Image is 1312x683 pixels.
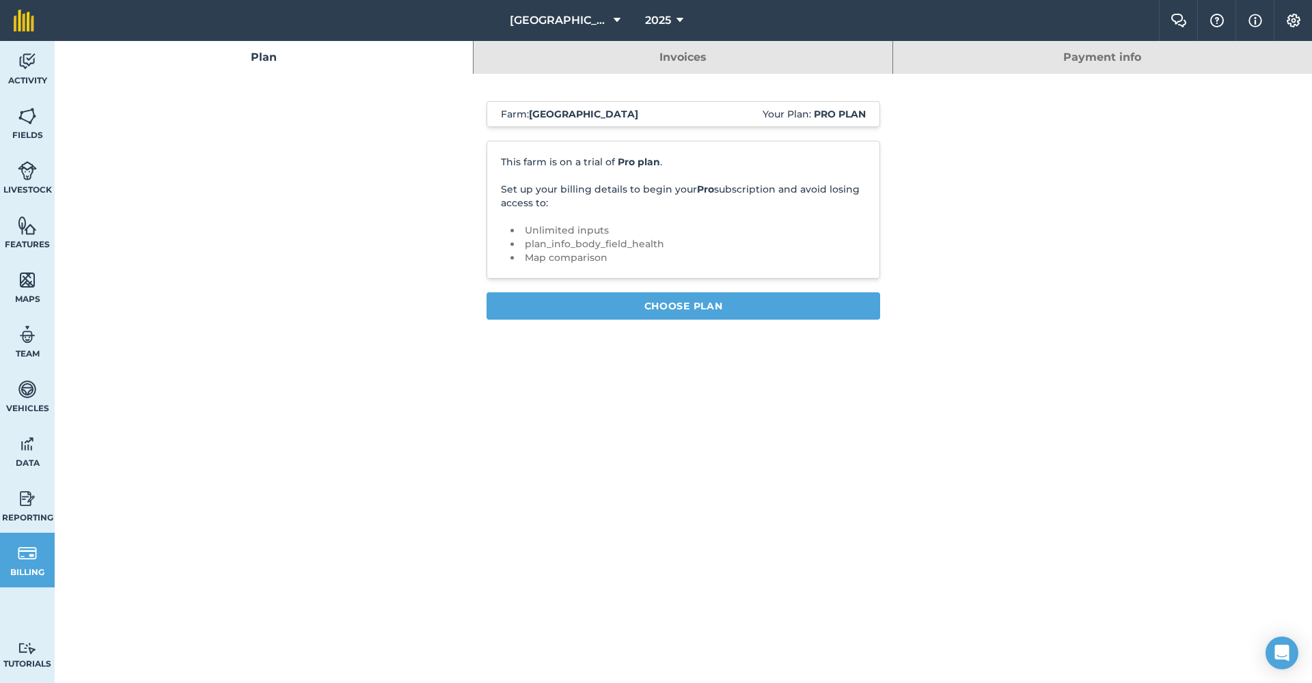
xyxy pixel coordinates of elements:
img: A question mark icon [1209,14,1225,27]
img: Two speech bubbles overlapping with the left bubble in the forefront [1171,14,1187,27]
img: svg+xml;base64,PHN2ZyB4bWxucz0iaHR0cDovL3d3dy53My5vcmcvMjAwMC9zdmciIHdpZHRoPSI1NiIgaGVpZ2h0PSI2MC... [18,215,37,236]
img: A cog icon [1285,14,1302,27]
img: svg+xml;base64,PD94bWwgdmVyc2lvbj0iMS4wIiBlbmNvZGluZz0idXRmLTgiPz4KPCEtLSBHZW5lcmF0b3I6IEFkb2JlIE... [18,379,37,400]
strong: Pro plan [618,156,660,168]
p: Set up your billing details to begin your subscription and avoid losing access to: [501,182,866,210]
a: Plan [55,41,473,74]
img: svg+xml;base64,PD94bWwgdmVyc2lvbj0iMS4wIiBlbmNvZGluZz0idXRmLTgiPz4KPCEtLSBHZW5lcmF0b3I6IEFkb2JlIE... [18,324,37,345]
a: Invoices [474,41,892,74]
a: Choose Plan [487,292,880,320]
p: This farm is on a trial of . [501,155,866,169]
img: fieldmargin Logo [14,10,34,31]
li: Map comparison [521,251,866,264]
strong: Pro [697,183,714,195]
li: plan_info_body_field_health [521,237,866,251]
span: [GEOGRAPHIC_DATA] [510,12,608,29]
img: svg+xml;base64,PD94bWwgdmVyc2lvbj0iMS4wIiBlbmNvZGluZz0idXRmLTgiPz4KPCEtLSBHZW5lcmF0b3I6IEFkb2JlIE... [18,434,37,454]
img: svg+xml;base64,PD94bWwgdmVyc2lvbj0iMS4wIiBlbmNvZGluZz0idXRmLTgiPz4KPCEtLSBHZW5lcmF0b3I6IEFkb2JlIE... [18,161,37,181]
span: 2025 [645,12,671,29]
img: svg+xml;base64,PD94bWwgdmVyc2lvbj0iMS4wIiBlbmNvZGluZz0idXRmLTgiPz4KPCEtLSBHZW5lcmF0b3I6IEFkb2JlIE... [18,543,37,563]
span: Farm : [501,107,638,121]
img: svg+xml;base64,PD94bWwgdmVyc2lvbj0iMS4wIiBlbmNvZGluZz0idXRmLTgiPz4KPCEtLSBHZW5lcmF0b3I6IEFkb2JlIE... [18,642,37,655]
span: Your Plan: [763,107,866,121]
a: Payment info [893,41,1312,74]
img: svg+xml;base64,PD94bWwgdmVyc2lvbj0iMS4wIiBlbmNvZGluZz0idXRmLTgiPz4KPCEtLSBHZW5lcmF0b3I6IEFkb2JlIE... [18,488,37,509]
div: Open Intercom Messenger [1266,637,1298,669]
img: svg+xml;base64,PD94bWwgdmVyc2lvbj0iMS4wIiBlbmNvZGluZz0idXRmLTgiPz4KPCEtLSBHZW5lcmF0b3I6IEFkb2JlIE... [18,51,37,72]
strong: Pro plan [814,108,866,120]
img: svg+xml;base64,PHN2ZyB4bWxucz0iaHR0cDovL3d3dy53My5vcmcvMjAwMC9zdmciIHdpZHRoPSIxNyIgaGVpZ2h0PSIxNy... [1248,12,1262,29]
strong: [GEOGRAPHIC_DATA] [529,108,638,120]
img: svg+xml;base64,PHN2ZyB4bWxucz0iaHR0cDovL3d3dy53My5vcmcvMjAwMC9zdmciIHdpZHRoPSI1NiIgaGVpZ2h0PSI2MC... [18,106,37,126]
li: Unlimited inputs [521,223,866,237]
img: svg+xml;base64,PHN2ZyB4bWxucz0iaHR0cDovL3d3dy53My5vcmcvMjAwMC9zdmciIHdpZHRoPSI1NiIgaGVpZ2h0PSI2MC... [18,270,37,290]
